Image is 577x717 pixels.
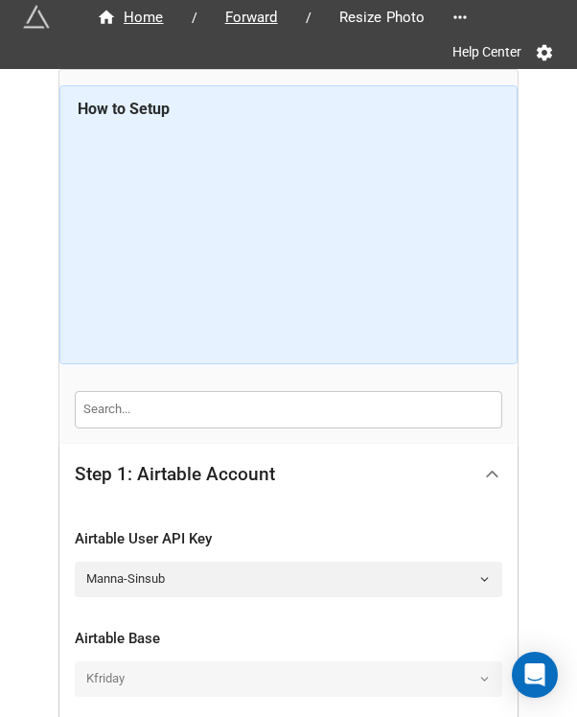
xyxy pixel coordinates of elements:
[78,127,500,348] iframe: How to Resize Images on Airtable in Bulk!
[75,562,502,596] a: Manna-Sinsub
[192,8,197,28] li: /
[439,35,535,69] a: Help Center
[512,652,558,698] div: Open Intercom Messenger
[205,6,298,29] a: Forward
[77,6,184,29] a: Home
[77,6,445,29] nav: breadcrumb
[75,391,502,428] input: Search...
[23,4,50,31] img: miniextensions-icon.73ae0678.png
[75,628,502,651] div: Airtable Base
[75,465,275,484] div: Step 1: Airtable Account
[214,7,289,29] span: Forward
[306,8,312,28] li: /
[97,7,164,29] div: Home
[328,7,437,29] span: Resize Photo
[78,100,170,118] b: How to Setup
[59,444,518,505] div: Step 1: Airtable Account
[75,528,502,551] div: Airtable User API Key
